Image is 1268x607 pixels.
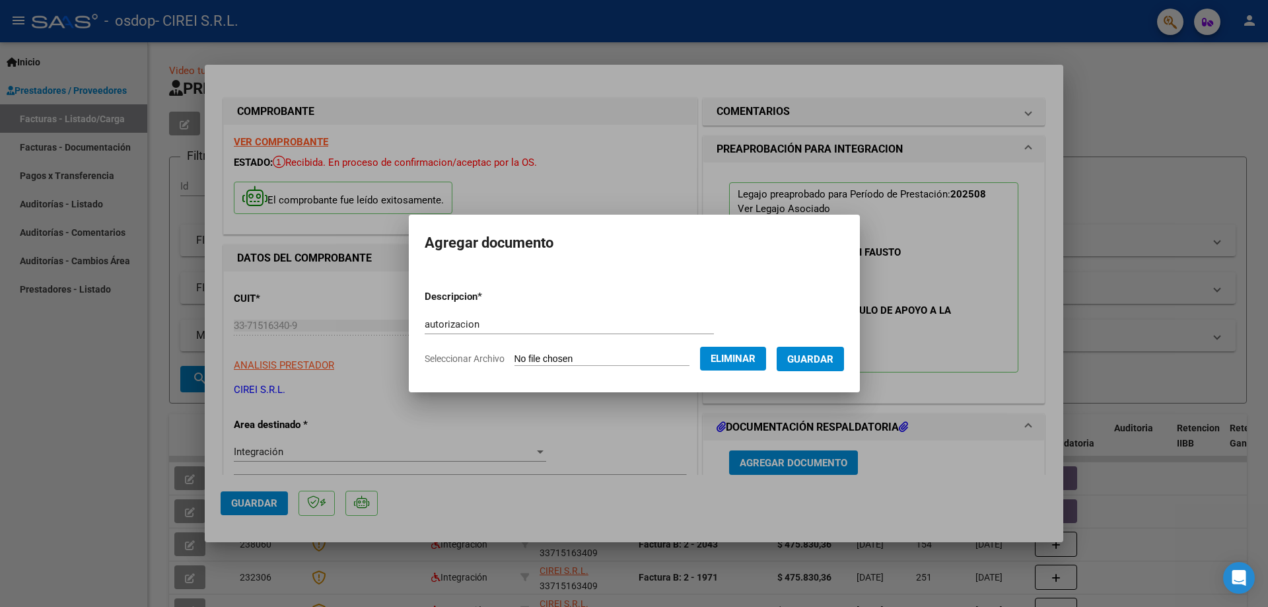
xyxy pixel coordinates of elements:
[425,231,844,256] h2: Agregar documento
[700,347,766,371] button: Eliminar
[787,353,833,365] span: Guardar
[425,289,551,304] p: Descripcion
[777,347,844,371] button: Guardar
[425,353,505,364] span: Seleccionar Archivo
[1223,562,1255,594] div: Open Intercom Messenger
[711,353,756,365] span: Eliminar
